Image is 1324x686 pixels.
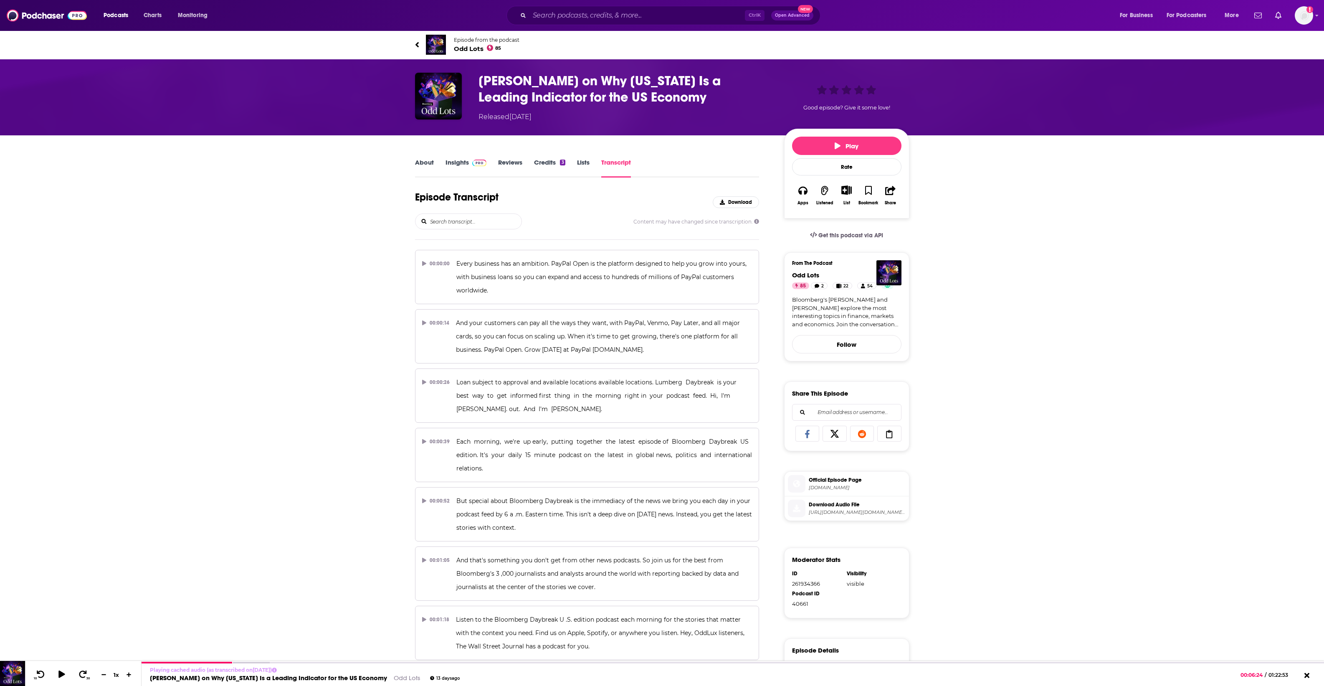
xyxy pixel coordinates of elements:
button: 00:00:26Loan subject to approval and available locations available locations. Lumberg Daybreak is... [415,368,759,423]
button: 30 [76,670,91,680]
div: Search followers [792,404,901,421]
button: 00:00:14And your customers can pay all the ways they want, with PayPal, Venmo, Pay Later, and all... [415,309,759,363]
span: Listen to the Bloomberg Daybreak U .S. edition podcast each morning for the stories that matter w... [456,616,746,650]
span: 22 [843,282,848,290]
h3: From The Podcast [792,260,895,266]
button: 00:00:39Each morning, we're up early, putting together the latest episode of Bloomberg Daybreak U... [415,428,759,482]
span: Good episode? Give it some love! [803,104,890,111]
div: List [843,200,850,206]
span: And your customers can pay all the ways they want, with PayPal, Venmo, Pay Later, and all major c... [456,319,742,353]
svg: Add a profile image [1306,6,1313,13]
span: Loan subject to approval and available locations available locations. Lumberg Daybreak is your be... [456,379,740,413]
span: More [1225,10,1239,21]
div: Apps [797,201,808,206]
button: open menu [1219,9,1249,22]
span: Ctrl K [745,10,765,21]
button: Bookmark [858,180,879,211]
div: Released [DATE] [478,112,532,122]
div: 00:00:14 [422,316,450,330]
a: Odd Lots [792,271,819,279]
div: Rate [792,158,901,175]
div: 1 x [109,671,124,678]
a: Credits3 [534,158,565,178]
button: Download [713,196,759,208]
span: 54 [867,282,873,290]
span: omny.fm [809,485,906,491]
a: Share on Facebook [795,426,820,442]
h1: Episode Transcript [415,191,499,203]
h3: Share This Episode [792,389,848,397]
a: 2 [811,282,828,289]
span: But special about Bloomberg Daybreak is the immediacy of the news we bring you each day in your p... [456,497,754,531]
button: Play [792,137,901,155]
div: Listened [816,201,833,206]
h3: Episode Details [792,646,839,654]
img: Odd Lots [876,260,901,285]
div: 13 days ago [430,676,460,681]
span: https://podtrac.com/pts/redirect.mp3/tracking.swap.fm/track/UVBrz8bN8aM2Xe47PEPu/traffic.omny.fm/... [809,509,906,516]
span: 85 [495,46,501,50]
button: Show More Button [838,185,855,195]
button: 10 [32,670,48,680]
span: Download Audio File [809,501,906,508]
input: Search transcript... [429,214,521,229]
div: 3 [560,160,565,165]
span: Monitoring [178,10,208,21]
button: Share [879,180,901,211]
span: 85 [800,282,806,290]
div: Show More ButtonList [835,180,857,211]
a: Transcript [601,158,631,178]
div: 261934366 [792,580,841,587]
img: User Profile [1295,6,1313,25]
span: Official Episode Page [809,476,906,484]
div: Share [885,201,896,206]
span: And that's something you don't get from other news podcasts. So join us for the best from Bloombe... [456,556,740,591]
span: Play [835,142,858,150]
img: Podchaser Pro [472,160,487,166]
button: open menu [98,9,139,22]
a: Lists [577,158,590,178]
a: 54 [857,282,876,289]
a: Show notifications dropdown [1272,8,1285,23]
span: Open Advanced [775,13,810,18]
span: Charts [144,10,162,21]
div: ID [792,570,841,577]
span: Odd Lots [454,45,519,53]
div: 00:00:26 [422,376,450,389]
span: Download [728,199,752,205]
span: Get this podcast via API [818,232,883,239]
div: Visibility [847,570,896,577]
span: Each morning, we're up early, putting together the latest episode of Bloomberg Daybreak US editio... [456,438,755,472]
a: Share on X/Twitter [823,426,847,442]
span: 2 [821,282,824,290]
input: Email address or username... [799,404,894,420]
img: Podchaser - Follow, Share and Rate Podcasts [7,8,87,23]
button: 00:01:18Listen to the Bloomberg Daybreak U .S. edition podcast each morning for the stories that ... [415,606,759,660]
div: 40661 [792,600,841,607]
div: 00:01:18 [422,613,450,626]
div: Search podcasts, credits, & more... [514,6,828,25]
button: Listened [814,180,835,211]
a: Share on Reddit [850,426,874,442]
a: Download Audio File[URL][DOMAIN_NAME][DOMAIN_NAME][DOMAIN_NAME] [788,500,906,517]
a: InsightsPodchaser Pro [446,158,487,178]
button: Open AdvancedNew [771,10,813,20]
div: Podcast ID [792,590,841,597]
a: Official Episode Page[DOMAIN_NAME] [788,475,906,493]
div: 00:00:52 [422,494,450,508]
button: Show profile menu [1295,6,1313,25]
button: Follow [792,335,901,353]
div: 00:00:00 [422,257,450,270]
button: open menu [1114,9,1163,22]
a: Get this podcast via API [803,225,890,246]
span: Episode from the podcast [454,37,519,43]
span: 01:22:53 [1266,672,1296,678]
span: Content may have changed since transcription. [633,219,759,225]
img: Mary Daly on Why Alaska Is a Leading Indicator for the US Economy [415,73,462,119]
img: Odd Lots [426,35,446,55]
button: Apps [792,180,814,211]
span: Every business has an ambition. PayPal Open is the platform designed to help you grow into yours,... [456,260,748,294]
